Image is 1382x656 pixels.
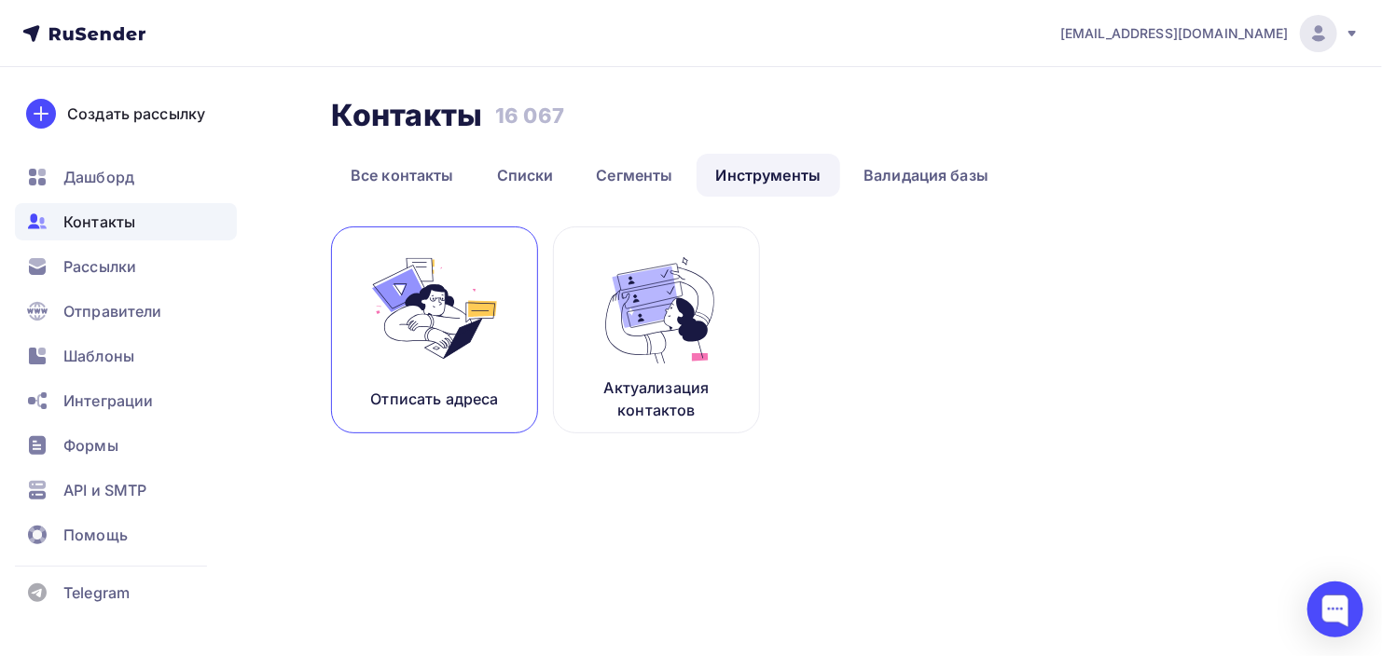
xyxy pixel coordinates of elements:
a: Дашборд [15,158,237,196]
a: Списки [477,154,574,197]
div: Создать рассылку [67,102,205,125]
span: API и SMTP [63,479,146,501]
a: Формы [15,427,237,464]
a: Отписать адреса [331,226,538,433]
p: Отписать адреса [370,388,498,410]
span: Шаблоны [63,345,134,367]
a: Рассылки [15,248,237,285]
span: Telegram [63,581,130,604]
span: Помощь [63,524,128,546]
span: Формы [63,434,118,457]
a: Сегменты [577,154,693,197]
span: Дашборд [63,166,134,188]
h3: 16 067 [495,102,564,129]
span: Рассылки [63,255,136,278]
a: Все контакты [331,154,474,197]
a: Отправители [15,293,237,330]
p: Актуализация контактов [576,376,737,421]
a: Актуализация контактов [553,226,760,433]
a: Шаблоны [15,337,237,375]
a: Контакты [15,203,237,240]
h2: Контакты [331,97,482,134]
span: Контакты [63,211,135,233]
a: Валидация базы [844,154,1008,197]
a: Инструменты [697,154,841,197]
span: Интеграции [63,389,153,412]
span: [EMAIL_ADDRESS][DOMAIN_NAME] [1060,24,1289,43]
a: [EMAIL_ADDRESS][DOMAIN_NAME] [1060,15,1360,52]
span: Отправители [63,300,162,322]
